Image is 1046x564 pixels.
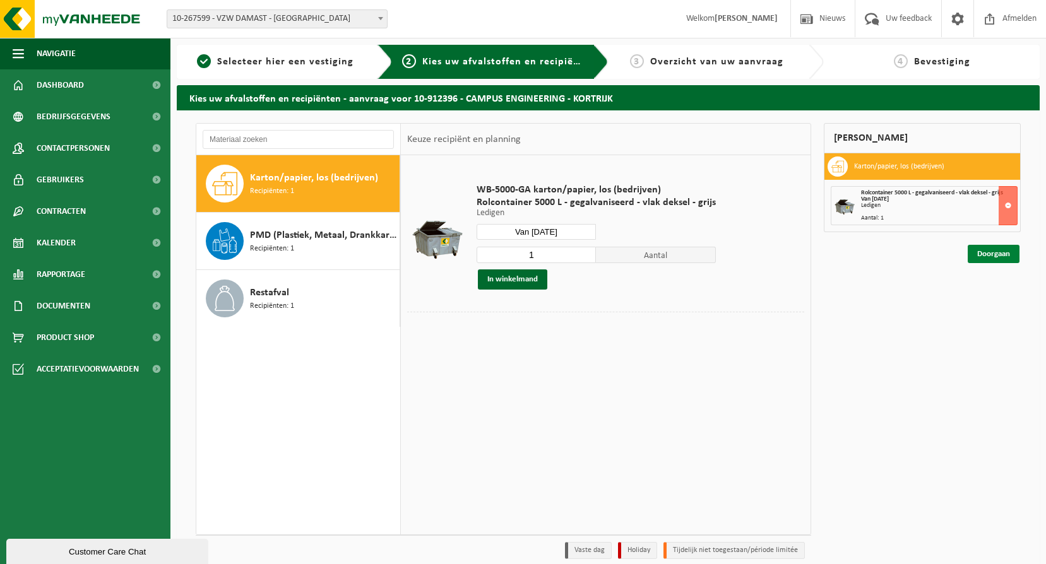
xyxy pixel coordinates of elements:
span: 3 [630,54,644,68]
span: 1 [197,54,211,68]
li: Holiday [618,542,657,559]
li: Tijdelijk niet toegestaan/période limitée [663,542,805,559]
span: Bevestiging [914,57,970,67]
input: Materiaal zoeken [203,130,394,149]
span: Dashboard [37,69,84,101]
span: Product Shop [37,322,94,353]
span: 2 [402,54,416,68]
span: Kalender [37,227,76,259]
a: 1Selecteer hier een vestiging [183,54,367,69]
span: Restafval [250,285,289,300]
span: 4 [894,54,908,68]
li: Vaste dag [565,542,612,559]
span: Navigatie [37,38,76,69]
strong: [PERSON_NAME] [715,14,778,23]
button: Restafval Recipiënten: 1 [196,270,400,327]
div: Keuze recipiënt en planning [401,124,527,155]
p: Ledigen [477,209,716,218]
span: Selecteer hier een vestiging [217,57,354,67]
span: Karton/papier, los (bedrijven) [250,170,378,185]
span: Documenten [37,290,90,322]
button: In winkelmand [478,269,547,290]
span: Acceptatievoorwaarden [37,353,139,385]
span: Kies uw afvalstoffen en recipiënten [422,57,596,67]
strong: Van [DATE] [861,196,889,203]
h3: Karton/papier, los (bedrijven) [854,156,944,177]
span: Contactpersonen [37,132,110,164]
span: Rolcontainer 5000 L - gegalvaniseerd - vlak deksel - grijs [477,196,716,209]
span: WB-5000-GA karton/papier, los (bedrijven) [477,184,716,196]
span: Recipiënten: 1 [250,185,294,197]
span: Rapportage [37,259,85,290]
button: PMD (Plastiek, Metaal, Drankkartons) (bedrijven) Recipiënten: 1 [196,213,400,270]
span: Aantal [596,247,716,263]
span: Recipiënten: 1 [250,243,294,255]
iframe: chat widget [6,536,211,564]
div: Aantal: 1 [861,215,1017,221]
span: Bedrijfsgegevens [37,101,110,132]
div: [PERSON_NAME] [824,123,1021,153]
h2: Kies uw afvalstoffen en recipiënten - aanvraag voor 10-912396 - CAMPUS ENGINEERING - KORTRIJK [177,85,1040,110]
span: Gebruikers [37,164,84,196]
span: 10-267599 - VZW DAMAST - KORTRIJK [167,9,388,28]
span: Rolcontainer 5000 L - gegalvaniseerd - vlak deksel - grijs [861,189,1003,196]
div: Ledigen [861,203,1017,209]
span: 10-267599 - VZW DAMAST - KORTRIJK [167,10,387,28]
span: Contracten [37,196,86,227]
span: Overzicht van uw aanvraag [650,57,783,67]
span: Recipiënten: 1 [250,300,294,312]
a: Doorgaan [968,245,1019,263]
input: Selecteer datum [477,224,597,240]
button: Karton/papier, los (bedrijven) Recipiënten: 1 [196,155,400,213]
span: PMD (Plastiek, Metaal, Drankkartons) (bedrijven) [250,228,396,243]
